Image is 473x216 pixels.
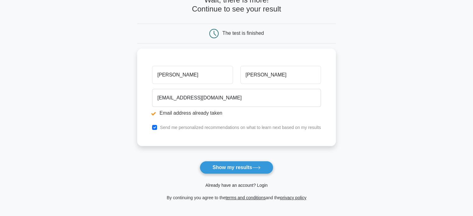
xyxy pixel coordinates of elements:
input: Last name [240,66,321,84]
a: Already have an account? Login [205,183,267,188]
input: First name [152,66,233,84]
a: terms and conditions [225,195,266,200]
label: Send me personalized recommendations on what to learn next based on my results [160,125,321,130]
input: Email [152,89,321,107]
li: Email address already taken [152,109,321,117]
a: privacy policy [280,195,306,200]
div: By continuing you agree to the and the [133,194,340,201]
button: Show my results [200,161,273,174]
div: The test is finished [222,30,264,36]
